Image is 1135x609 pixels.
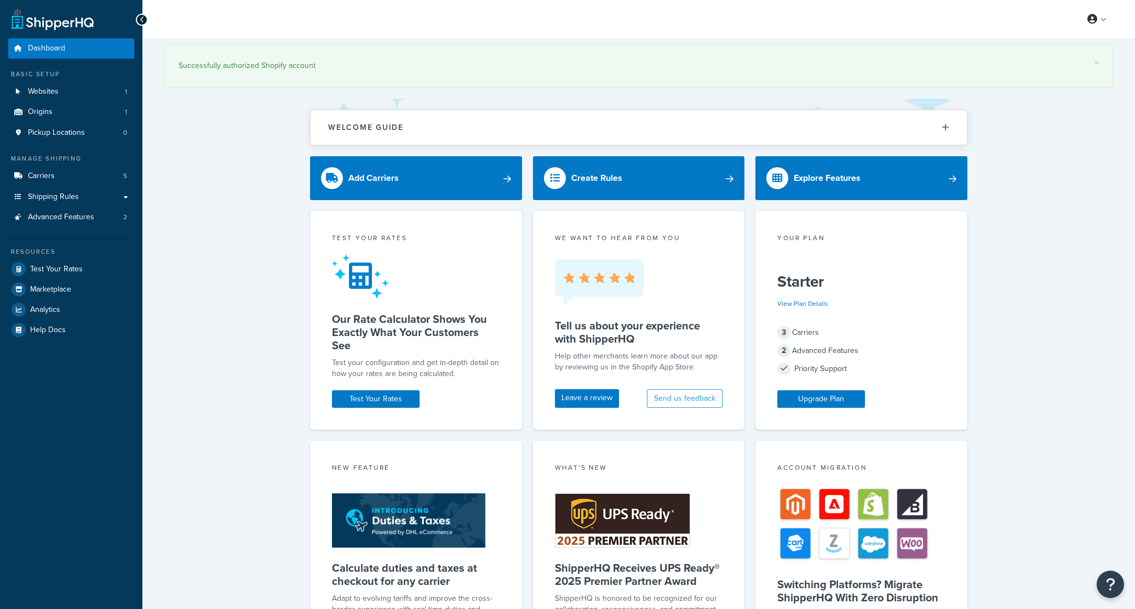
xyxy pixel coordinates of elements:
div: Advanced Features [777,343,945,358]
li: Carriers [8,166,134,186]
span: Carriers [28,172,55,181]
a: Dashboard [8,38,134,59]
h5: Switching Platforms? Migrate ShipperHQ With Zero Disruption [777,578,945,604]
p: we want to hear from you [555,233,723,243]
a: Explore Features [755,156,967,200]
span: 5 [123,172,127,181]
div: Test your rates [332,233,500,246]
span: Dashboard [28,44,65,53]
button: Open Resource Center [1097,571,1124,598]
span: Marketplace [30,285,71,294]
a: View Plan Details [777,299,828,309]
a: Leave a review [555,389,619,408]
span: 2 [123,213,127,222]
div: What's New [555,463,723,475]
h5: Starter [777,273,945,291]
div: Explore Features [794,170,861,186]
div: Account Migration [777,463,945,475]
span: Pickup Locations [28,128,85,138]
a: Carriers5 [8,166,134,186]
button: Send us feedback [647,389,723,408]
span: Websites [28,87,59,96]
span: Origins [28,107,53,117]
button: Welcome Guide [311,110,967,145]
span: Help Docs [30,326,66,335]
li: Websites [8,82,134,102]
div: Create Rules [571,170,622,186]
div: Test your configuration and get in-depth detail on how your rates are being calculated. [332,357,500,379]
span: 1 [125,107,127,117]
div: Successfully authorized Shopify account [179,58,1099,73]
a: × [1094,58,1099,67]
span: 2 [777,344,790,357]
a: Test Your Rates [8,259,134,279]
div: New Feature [332,463,500,475]
li: Pickup Locations [8,123,134,143]
h2: Welcome Guide [328,123,404,132]
div: Your Plan [777,233,945,246]
a: Origins1 [8,102,134,122]
span: 1 [125,87,127,96]
div: Manage Shipping [8,154,134,163]
a: Create Rules [533,156,745,200]
a: Pickup Locations0 [8,123,134,143]
a: Shipping Rules [8,187,134,207]
a: Advanced Features2 [8,207,134,227]
span: 3 [777,326,790,339]
span: Test Your Rates [30,265,83,274]
a: Help Docs [8,320,134,340]
a: Upgrade Plan [777,390,865,408]
li: Advanced Features [8,207,134,227]
span: Shipping Rules [28,192,79,202]
a: Test Your Rates [332,390,420,408]
li: Origins [8,102,134,122]
a: Websites1 [8,82,134,102]
a: Add Carriers [310,156,522,200]
a: Marketplace [8,280,134,299]
div: Priority Support [777,361,945,377]
h5: ShipperHQ Receives UPS Ready® 2025 Premier Partner Award [555,561,723,588]
div: Carriers [777,325,945,340]
h5: Calculate duties and taxes at checkout for any carrier [332,561,500,588]
div: Basic Setup [8,70,134,79]
span: Analytics [30,305,60,315]
p: Help other merchants learn more about our app by reviewing us in the Shopify App Store. [555,351,723,373]
div: Add Carriers [348,170,399,186]
span: Advanced Features [28,213,94,222]
h5: Our Rate Calculator Shows You Exactly What Your Customers See [332,312,500,352]
span: 0 [123,128,127,138]
div: Resources [8,247,134,257]
a: Analytics [8,300,134,320]
h5: Tell us about your experience with ShipperHQ [555,319,723,345]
